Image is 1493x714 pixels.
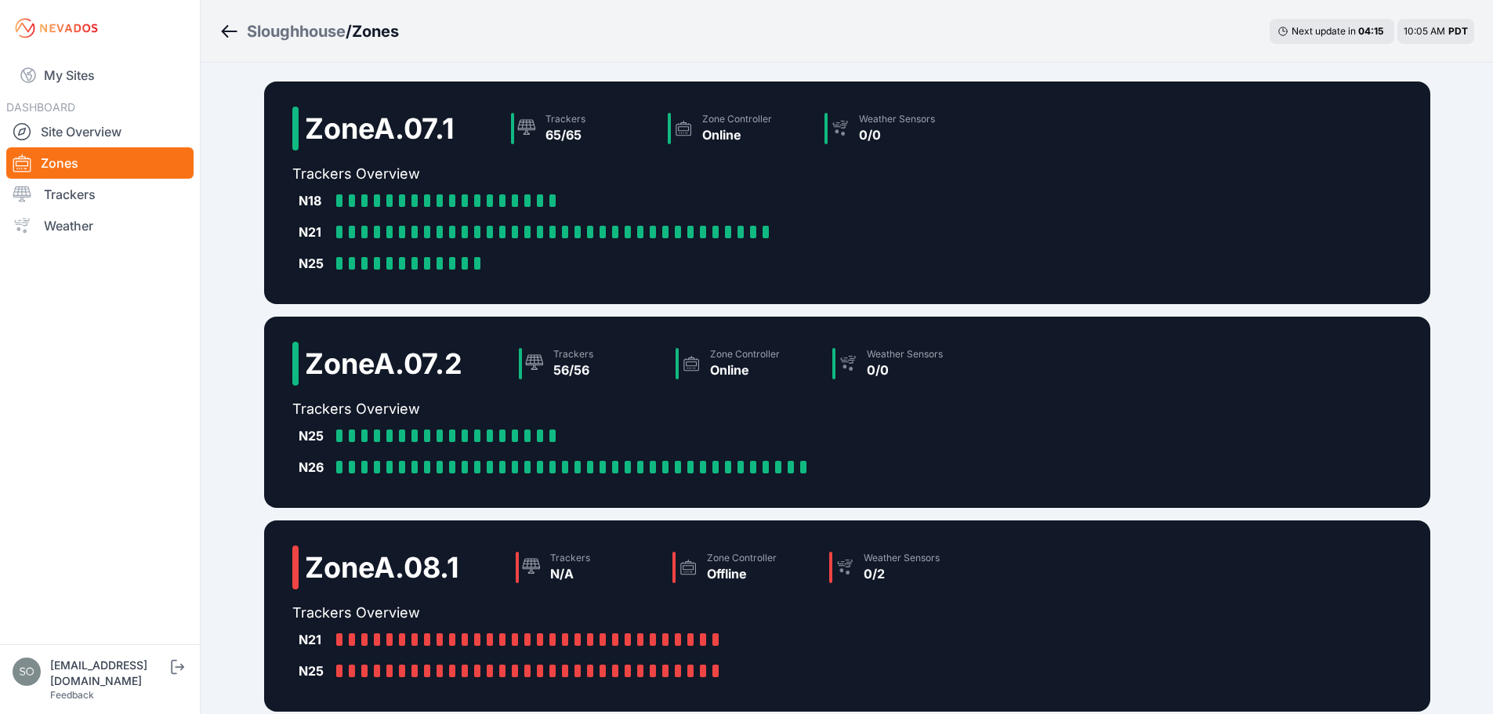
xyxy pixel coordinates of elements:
span: / [346,20,352,42]
a: Zones [6,147,194,179]
a: Sloughhouse [247,20,346,42]
div: N21 [299,630,330,649]
div: Zone Controller [707,552,777,564]
nav: Breadcrumb [219,11,399,52]
div: Weather Sensors [864,552,940,564]
a: Weather Sensors0/2 [823,545,980,589]
div: N18 [299,191,330,210]
div: [EMAIL_ADDRESS][DOMAIN_NAME] [50,658,168,689]
div: Trackers [545,113,585,125]
div: 56/56 [553,361,593,379]
div: N25 [299,254,330,273]
h2: Trackers Overview [292,398,983,420]
a: Weather [6,210,194,241]
div: Trackers [550,552,590,564]
h2: Trackers Overview [292,163,975,185]
div: N26 [299,458,330,477]
a: Weather Sensors0/0 [826,342,983,386]
a: Trackers [6,179,194,210]
h3: Zones [352,20,399,42]
span: PDT [1448,25,1468,37]
span: 10:05 AM [1404,25,1445,37]
div: Trackers [553,348,593,361]
h2: Zone A.08.1 [305,552,459,583]
a: Site Overview [6,116,194,147]
a: My Sites [6,56,194,94]
div: 0/2 [864,564,940,583]
div: Weather Sensors [859,113,935,125]
div: Offline [707,564,777,583]
div: Zone Controller [710,348,780,361]
a: Feedback [50,689,94,701]
div: Online [710,361,780,379]
div: Weather Sensors [867,348,943,361]
div: N/A [550,564,590,583]
div: Zone Controller [702,113,772,125]
div: N21 [299,223,330,241]
h2: Trackers Overview [292,602,980,624]
a: Weather Sensors0/0 [818,107,975,150]
div: 04 : 15 [1358,25,1386,38]
a: Trackers56/56 [513,342,669,386]
div: 0/0 [867,361,943,379]
span: Next update in [1292,25,1356,37]
h2: Zone A.07.1 [305,113,455,144]
img: solarae@invenergy.com [13,658,41,686]
div: 0/0 [859,125,935,144]
div: 65/65 [545,125,585,144]
a: TrackersN/A [509,545,666,589]
h2: Zone A.07.2 [305,348,462,379]
span: DASHBOARD [6,100,75,114]
div: Online [702,125,772,144]
a: Trackers65/65 [505,107,661,150]
div: N25 [299,661,330,680]
div: N25 [299,426,330,445]
img: Nevados [13,16,100,41]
